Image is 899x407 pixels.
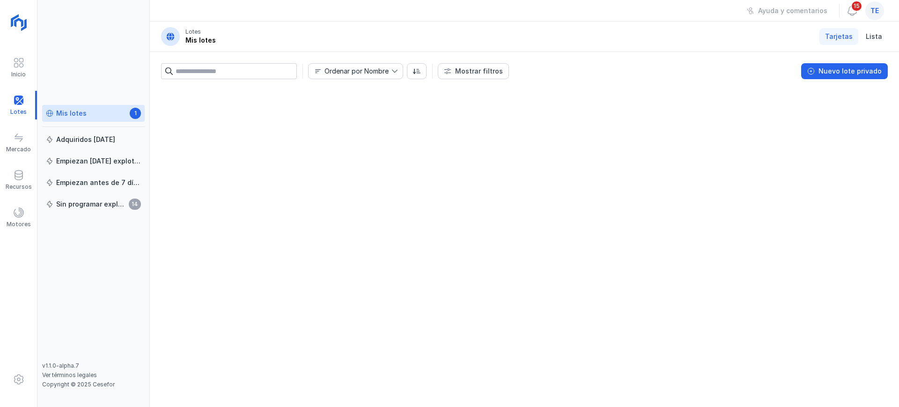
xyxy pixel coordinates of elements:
div: Mostrar filtros [455,67,503,76]
a: Adquiridos [DATE] [42,131,145,148]
div: Empiezan [DATE] explotación [56,156,141,166]
div: Motores [7,221,31,228]
div: Recursos [6,183,32,191]
div: Nuevo lote privado [818,67,882,76]
button: Nuevo lote privado [801,63,888,79]
div: Mercado [6,146,31,153]
div: Copyright © 2025 Cesefor [42,381,145,388]
div: Inicio [11,71,26,78]
span: 15 [851,0,862,12]
div: Sin programar explotación [56,200,126,209]
div: Adquiridos [DATE] [56,135,115,144]
a: Lista [860,28,888,45]
span: Lista [866,32,882,41]
div: Lotes [185,28,201,36]
div: Ayuda y comentarios [758,6,827,15]
div: v1.1.0-alpha.7 [42,362,145,370]
a: Tarjetas [819,28,858,45]
div: Mis lotes [56,109,87,118]
span: Nombre [309,64,391,79]
a: Empiezan antes de 7 días [42,174,145,191]
button: Mostrar filtros [438,63,509,79]
a: Mis lotes1 [42,105,145,122]
span: 14 [129,199,141,210]
button: Ayuda y comentarios [741,3,833,19]
span: Tarjetas [825,32,853,41]
div: Ordenar por Nombre [324,68,389,74]
div: Empiezan antes de 7 días [56,178,141,187]
a: Empiezan [DATE] explotación [42,153,145,170]
span: 1 [130,108,141,119]
a: Sin programar explotación14 [42,196,145,213]
span: te [870,6,879,15]
div: Mis lotes [185,36,216,45]
img: logoRight.svg [7,11,30,34]
a: Ver términos legales [42,371,97,378]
